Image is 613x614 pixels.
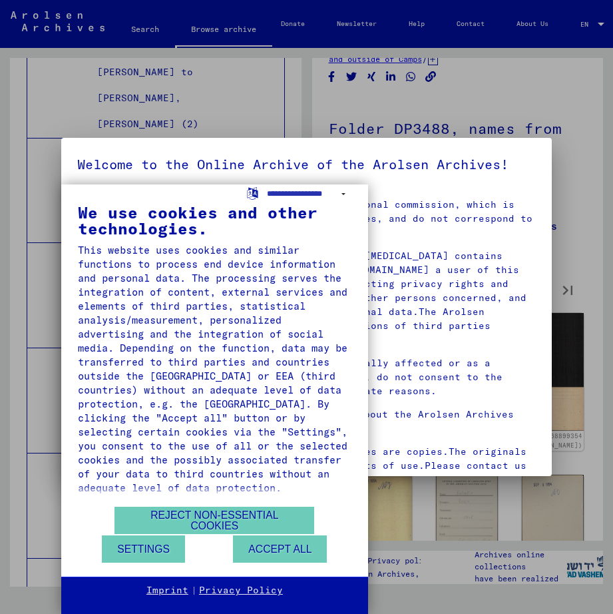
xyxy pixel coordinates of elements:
button: Reject non-essential cookies [114,507,314,534]
div: This website uses cookies and similar functions to process end device information and personal da... [78,243,351,495]
div: We use cookies and other technologies. [78,204,351,236]
a: Imprint [146,584,188,597]
button: Accept all [233,535,327,563]
a: Privacy Policy [199,584,283,597]
button: Settings [102,535,185,563]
